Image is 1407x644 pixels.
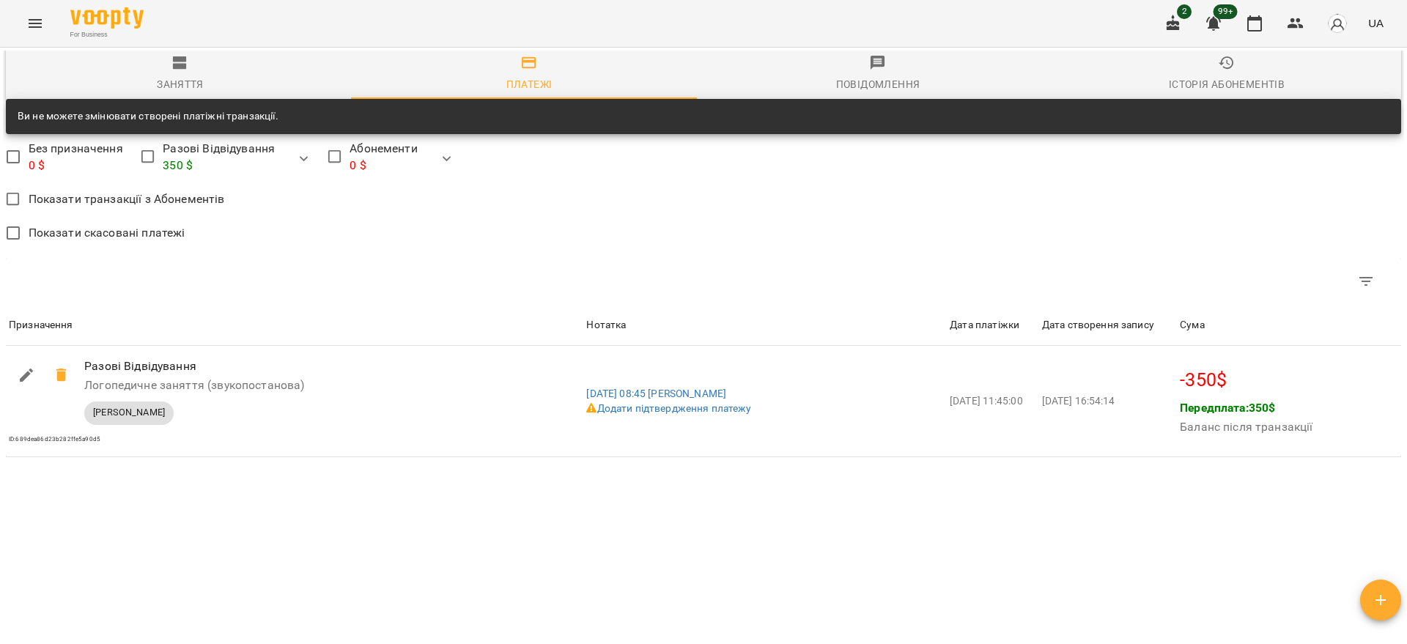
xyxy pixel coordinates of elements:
[1362,10,1389,37] button: UA
[586,388,726,399] a: [DATE] 08:45 [PERSON_NAME]
[70,7,144,29] img: Voopty Logo
[586,317,626,334] div: Sort
[1177,4,1192,19] span: 2
[1042,317,1154,334] div: Sort
[1180,399,1312,417] p: Передплата: 350 $
[1180,317,1205,334] div: Sort
[1348,264,1384,299] button: Фільтр
[1042,317,1154,334] div: Дата створення запису
[29,190,225,208] span: Показати транзакції з Абонементів
[18,6,53,41] button: Menu
[70,30,144,40] span: For Business
[9,317,73,334] div: Sort
[84,375,464,396] h6: Логопедичне заняття (звукопостанова)
[586,402,751,414] a: Додати підтвердження платежу
[950,317,1036,334] span: Дата платіжки
[29,140,123,174] span: Без призначення
[84,358,464,375] p: Разові Відвідування
[1169,75,1285,93] div: Історія абонементів
[1327,13,1348,34] img: avatar_s.png
[163,140,275,174] span: Разові Відвідування
[44,358,79,393] span: -350$ Скасувати транзакцію?
[950,317,1019,334] div: Дата платіжки
[9,317,580,334] span: Призначення
[1042,395,1115,407] span: [DATE] 16:54:14
[9,436,100,443] span: ID: 689dea86d23b282ffe5a90d5
[29,157,123,174] p: 0 $
[586,317,626,334] div: Нотатка
[1180,366,1398,394] p: -350 $
[836,75,920,93] div: Повідомлення
[1180,317,1205,334] div: Сума
[1042,317,1174,334] span: Дата створення запису
[1180,417,1312,437] h6: Баланс після транзакції
[157,75,204,93] div: Заняття
[950,317,1019,334] div: Sort
[18,103,278,130] div: Ви не можете змінювати створені платіжні транзакції.
[9,317,73,334] div: Призначення
[586,317,944,334] span: Нотатка
[506,75,553,93] div: Платежі
[6,258,1401,305] div: Table Toolbar
[163,157,275,174] p: 350 $
[350,157,417,174] p: 0 $
[84,406,174,419] span: [PERSON_NAME]
[350,140,417,174] span: Абонементи
[1180,317,1398,334] span: Сума
[29,224,185,242] span: Показати скасовані платежі
[1368,15,1384,31] span: UA
[1214,4,1238,19] span: 99+
[950,395,1022,407] span: [DATE] 11:45:00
